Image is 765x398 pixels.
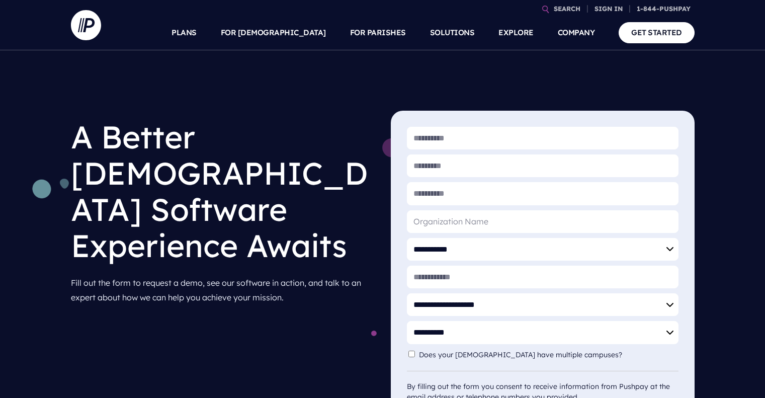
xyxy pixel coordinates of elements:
a: EXPLORE [498,15,534,50]
a: FOR [DEMOGRAPHIC_DATA] [221,15,326,50]
p: Fill out the form to request a demo, see our software in action, and talk to an expert about how ... [71,272,375,309]
a: FOR PARISHES [350,15,406,50]
a: SOLUTIONS [430,15,475,50]
label: Does your [DEMOGRAPHIC_DATA] have multiple campuses? [419,351,627,359]
input: Organization Name [407,210,678,233]
h1: A Better [DEMOGRAPHIC_DATA] Software Experience Awaits [71,111,375,272]
a: COMPANY [558,15,595,50]
a: GET STARTED [619,22,695,43]
a: PLANS [172,15,197,50]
